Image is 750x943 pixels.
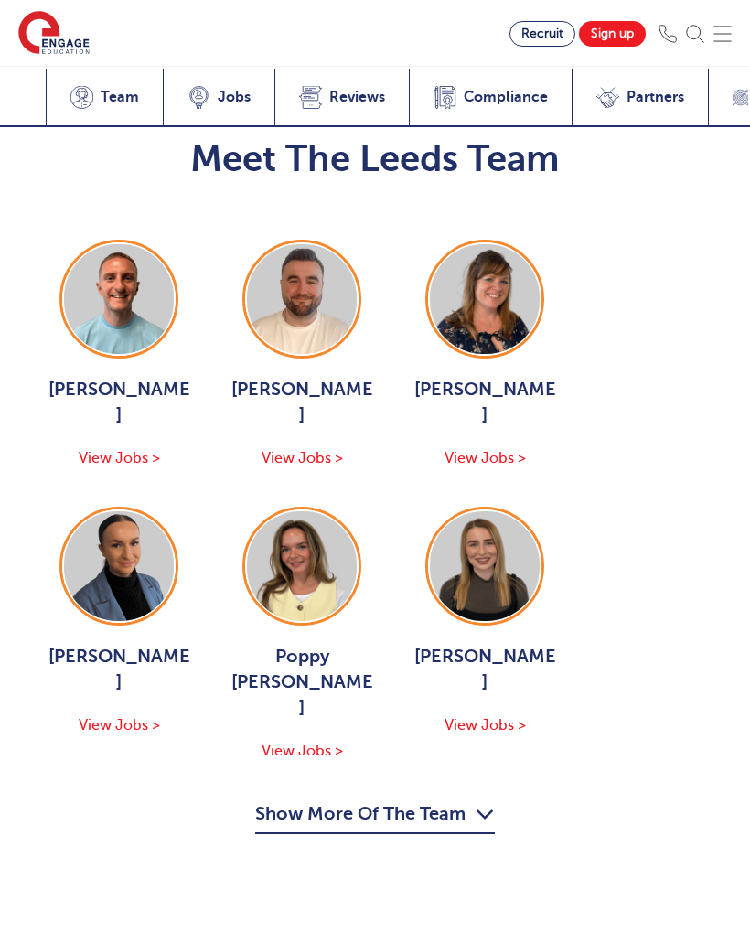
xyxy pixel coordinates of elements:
[686,25,704,43] img: Search
[101,88,139,106] span: Team
[572,69,708,127] a: Partners
[229,644,375,721] span: Poppy [PERSON_NAME]
[430,244,540,354] img: Joanne Wright
[430,511,540,621] img: Layla McCosker
[247,244,357,354] img: Chris Rushton
[46,240,192,470] a: [PERSON_NAME] View Jobs >
[46,644,192,695] span: [PERSON_NAME]
[46,507,192,737] a: [PERSON_NAME] View Jobs >
[412,377,558,428] span: [PERSON_NAME]
[579,21,646,47] a: Sign up
[445,450,526,466] span: View Jobs >
[218,88,251,106] span: Jobs
[412,644,558,695] span: [PERSON_NAME]
[79,717,160,734] span: View Jobs >
[46,69,163,127] a: Team
[229,507,375,763] a: Poppy [PERSON_NAME] View Jobs >
[229,377,375,428] span: [PERSON_NAME]
[521,27,563,40] span: Recruit
[64,511,174,621] img: Holly Johnson
[412,240,558,470] a: [PERSON_NAME] View Jobs >
[163,69,274,127] a: Jobs
[64,244,174,354] img: George Dignam
[445,717,526,734] span: View Jobs >
[46,377,192,428] span: [PERSON_NAME]
[229,240,375,470] a: [PERSON_NAME] View Jobs >
[509,21,575,47] a: Recruit
[412,507,558,737] a: [PERSON_NAME] View Jobs >
[262,450,343,466] span: View Jobs >
[247,511,357,621] img: Poppy Burnside
[255,799,495,834] button: Show More Of The Team
[274,69,409,127] a: Reviews
[464,88,548,106] span: Compliance
[18,11,90,57] img: Engage Education
[627,88,684,106] span: Partners
[46,137,704,181] h2: Meet The Leeds Team
[659,25,677,43] img: Phone
[329,88,385,106] span: Reviews
[409,69,572,127] a: Compliance
[713,25,732,43] img: Mobile Menu
[79,450,160,466] span: View Jobs >
[262,743,343,759] span: View Jobs >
